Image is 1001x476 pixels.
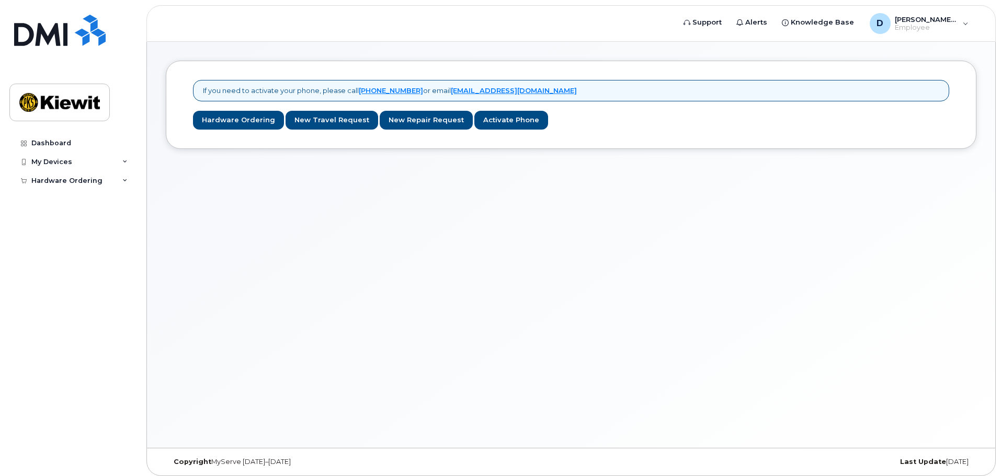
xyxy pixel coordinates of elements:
[706,458,976,466] div: [DATE]
[474,111,548,130] a: Activate Phone
[174,458,211,466] strong: Copyright
[380,111,473,130] a: New Repair Request
[900,458,946,466] strong: Last Update
[286,111,378,130] a: New Travel Request
[203,86,577,96] p: If you need to activate your phone, please call or email
[166,458,436,466] div: MyServe [DATE]–[DATE]
[359,86,423,95] a: [PHONE_NUMBER]
[193,111,284,130] a: Hardware Ordering
[451,86,577,95] a: [EMAIL_ADDRESS][DOMAIN_NAME]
